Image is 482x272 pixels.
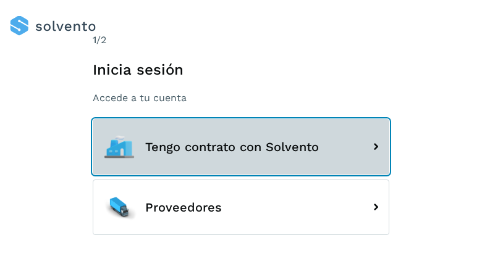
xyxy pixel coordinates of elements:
[93,119,389,175] button: Tengo contrato con Solvento
[93,34,96,46] span: 1
[93,33,389,47] div: /2
[93,61,389,79] h1: Inicia sesión
[93,92,389,104] p: Accede a tu cuenta
[145,200,222,214] span: Proveedores
[93,179,389,235] button: Proveedores
[145,140,319,154] span: Tengo contrato con Solvento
